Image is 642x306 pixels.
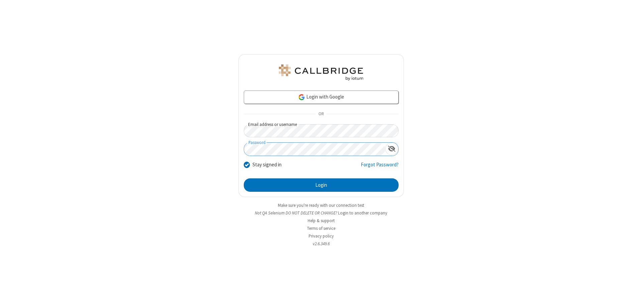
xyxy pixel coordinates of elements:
a: Make sure you're ready with our connection test [278,202,364,208]
li: v2.6.349.6 [238,241,404,247]
span: OR [316,110,326,119]
a: Login with Google [244,91,399,104]
div: Show password [385,143,398,155]
label: Stay signed in [252,161,282,169]
input: Email address or username [244,124,399,137]
a: Forgot Password? [361,161,399,174]
button: Login [244,178,399,192]
li: Not QA Selenium DO NOT DELETE OR CHANGE? [238,210,404,216]
img: google-icon.png [298,94,305,101]
input: Password [244,143,385,156]
a: Terms of service [307,225,335,231]
a: Privacy policy [309,233,334,239]
img: QA Selenium DO NOT DELETE OR CHANGE [278,64,364,81]
a: Help & support [308,218,335,223]
button: Login to another company [338,210,387,216]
